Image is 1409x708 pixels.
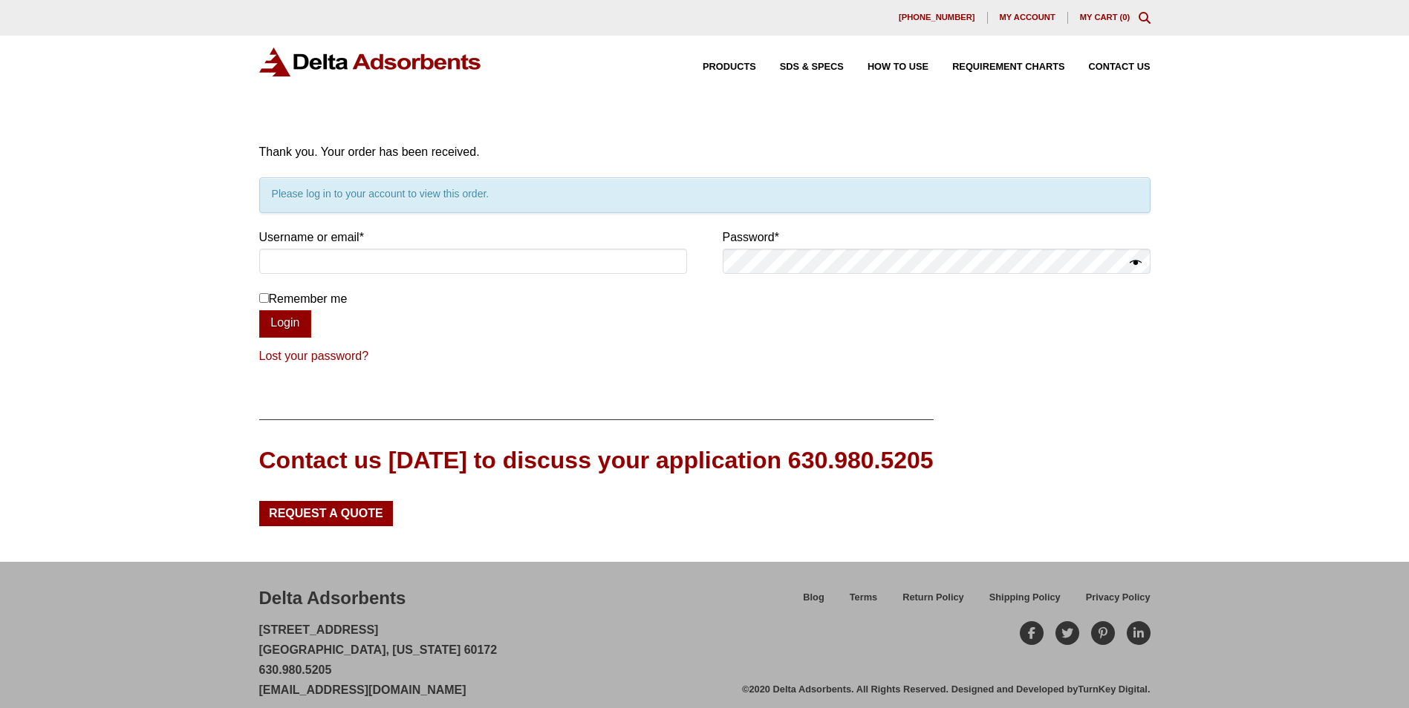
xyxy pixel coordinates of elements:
[742,683,1150,696] div: ©2020 Delta Adsorbents. All Rights Reserved. Designed and Developed by .
[844,62,928,72] a: How to Use
[1122,13,1127,22] span: 0
[259,350,369,362] a: Lost your password?
[1065,62,1151,72] a: Contact Us
[259,227,687,247] label: Username or email
[780,62,844,72] span: SDS & SPECS
[259,310,312,338] button: Login
[868,62,928,72] span: How to Use
[1089,62,1151,72] span: Contact Us
[1086,593,1151,603] span: Privacy Policy
[1000,13,1055,22] span: My account
[988,12,1068,24] a: My account
[837,589,890,615] a: Terms
[899,13,975,22] span: [PHONE_NUMBER]
[887,12,988,24] a: [PHONE_NUMBER]
[259,293,269,303] input: Remember me
[269,292,348,305] span: Remember me
[1078,684,1148,695] a: TurnKey Digital
[1080,13,1130,22] a: My Cart (0)
[259,444,934,477] div: Contact us [DATE] to discuss your application 630.980.5205
[679,62,756,72] a: Products
[723,227,1151,247] label: Password
[790,589,836,615] a: Blog
[1139,12,1151,24] div: Toggle Modal Content
[259,586,406,611] div: Delta Adsorbents
[1130,253,1142,274] button: Show password
[902,593,964,603] span: Return Policy
[989,593,1061,603] span: Shipping Policy
[259,142,1151,162] p: Thank you. Your order has been received.
[269,508,383,519] span: Request a Quote
[803,593,824,603] span: Blog
[703,62,756,72] span: Products
[1073,589,1151,615] a: Privacy Policy
[259,501,394,526] a: Request a Quote
[259,177,1151,213] div: Please log in to your account to view this order.
[850,593,877,603] span: Terms
[259,47,482,76] img: Delta Adsorbents
[928,62,1064,72] a: Requirement Charts
[977,589,1073,615] a: Shipping Policy
[890,589,977,615] a: Return Policy
[259,684,466,696] a: [EMAIL_ADDRESS][DOMAIN_NAME]
[756,62,844,72] a: SDS & SPECS
[952,62,1064,72] span: Requirement Charts
[259,620,498,701] p: [STREET_ADDRESS] [GEOGRAPHIC_DATA], [US_STATE] 60172 630.980.5205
